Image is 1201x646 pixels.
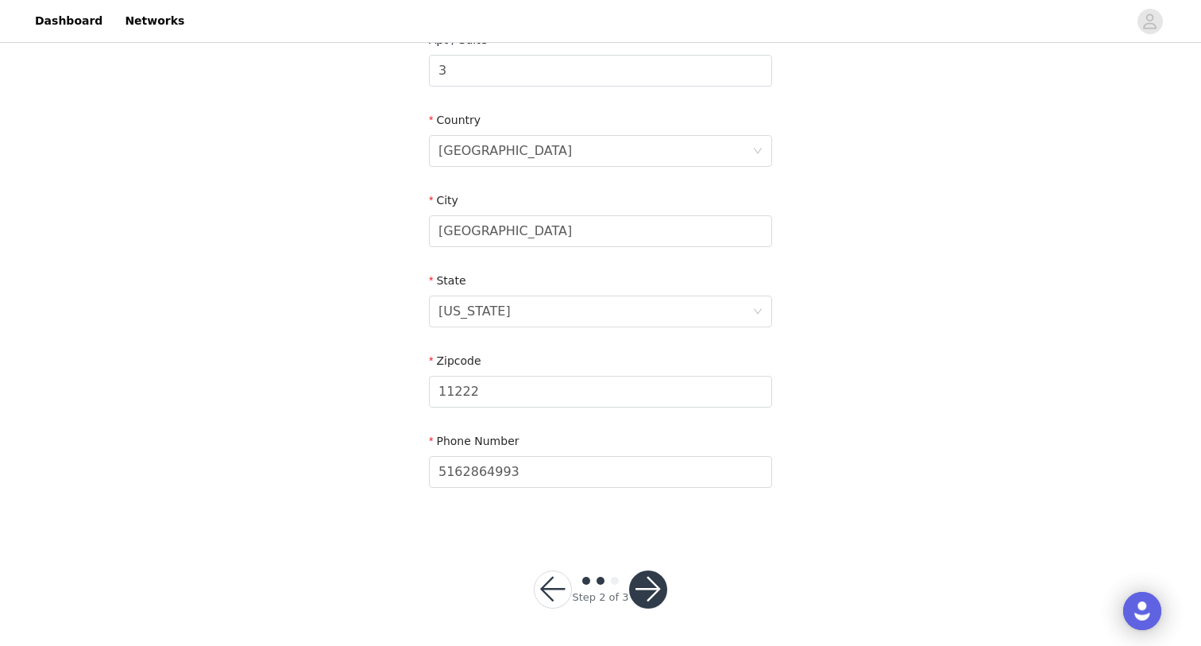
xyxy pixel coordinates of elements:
[429,33,487,46] label: Apt / Suite
[1142,9,1157,34] div: avatar
[438,296,511,327] div: New York
[753,307,763,318] i: icon: down
[1123,592,1161,630] div: Open Intercom Messenger
[429,435,519,447] label: Phone Number
[429,274,466,287] label: State
[429,354,481,367] label: Zipcode
[429,194,458,207] label: City
[753,146,763,157] i: icon: down
[438,136,572,166] div: United States
[429,114,481,126] label: Country
[25,3,112,39] a: Dashboard
[115,3,194,39] a: Networks
[572,590,628,605] div: Step 2 of 3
